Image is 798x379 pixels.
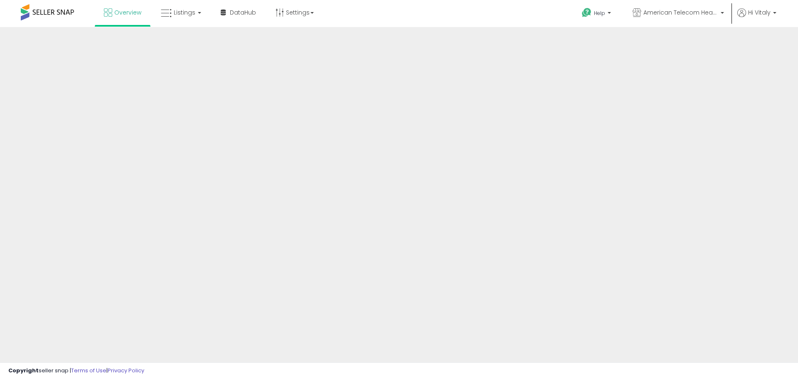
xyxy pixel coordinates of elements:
a: Help [575,1,619,27]
strong: Copyright [8,367,39,374]
a: Hi Vitaly [737,8,776,27]
a: Privacy Policy [108,367,144,374]
span: Help [594,10,605,17]
div: seller snap | | [8,367,144,375]
span: DataHub [230,8,256,17]
span: American Telecom Headquarters [643,8,718,17]
span: Hi Vitaly [748,8,771,17]
span: Listings [174,8,195,17]
a: Terms of Use [71,367,106,374]
span: Overview [114,8,141,17]
i: Get Help [581,7,592,18]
